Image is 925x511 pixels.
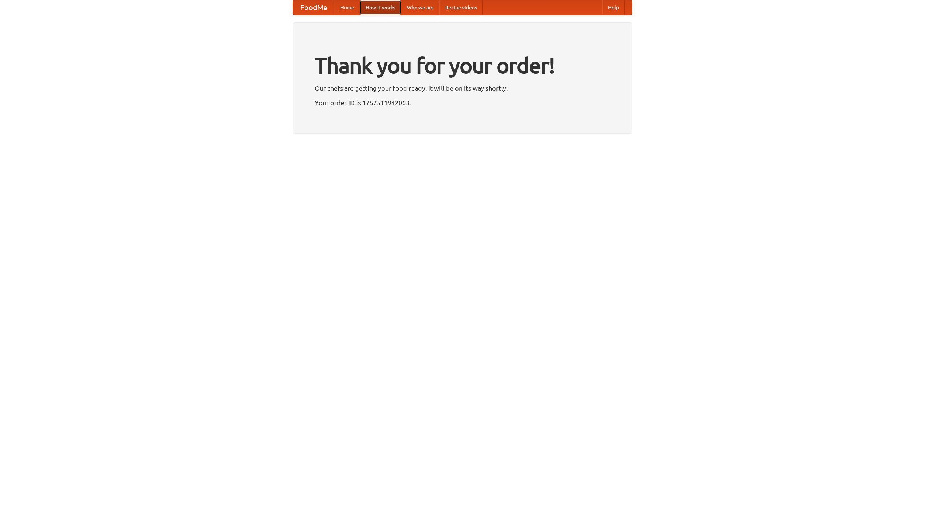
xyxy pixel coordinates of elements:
[602,0,625,15] a: Help
[315,48,610,83] h1: Thank you for your order!
[335,0,360,15] a: Home
[315,83,610,94] p: Our chefs are getting your food ready. It will be on its way shortly.
[439,0,483,15] a: Recipe videos
[293,0,335,15] a: FoodMe
[360,0,401,15] a: How it works
[401,0,439,15] a: Who we are
[315,97,610,108] p: Your order ID is 1757511942063.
